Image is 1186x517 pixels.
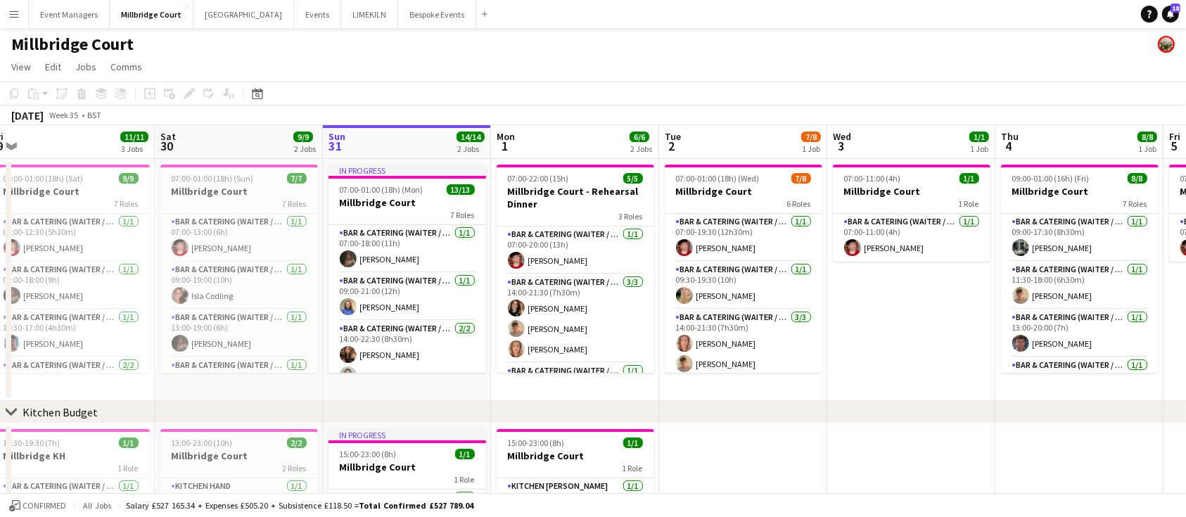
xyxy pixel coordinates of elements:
[329,130,345,143] span: Sun
[457,132,485,142] span: 14/14
[665,214,822,262] app-card-role: Bar & Catering (Waiter / waitress)1/107:00-19:30 (12h30m)[PERSON_NAME]
[630,132,649,142] span: 6/6
[833,165,990,262] app-job-card: 07:00-11:00 (4h)1/1Millbridge Court1 RoleBar & Catering (Waiter / waitress)1/107:00-11:00 (4h)[PE...
[158,138,176,154] span: 30
[329,165,486,373] app-job-card: In progress07:00-01:00 (18h) (Mon)13/13Millbridge Court7 RolesBar & Catering (Waiter / waitress)1...
[623,173,643,184] span: 5/5
[665,262,822,309] app-card-role: Bar & Catering (Waiter / waitress)1/109:30-19:30 (10h)[PERSON_NAME]
[451,210,475,220] span: 7 Roles
[121,143,148,154] div: 3 Jobs
[326,138,345,154] span: 31
[1001,165,1159,373] app-job-card: 09:00-01:00 (16h) (Fri)8/8Millbridge Court7 RolesBar & Catering (Waiter / waitress)1/109:00-17:30...
[969,132,989,142] span: 1/1
[294,1,341,28] button: Events
[1001,309,1159,357] app-card-role: Bar & Catering (Waiter / waitress)1/113:00-20:00 (7h)[PERSON_NAME]
[23,405,98,419] div: Kitchen Budget
[623,463,643,473] span: 1 Role
[1001,214,1159,262] app-card-role: Bar & Catering (Waiter / waitress)1/109:00-17:30 (8h30m)[PERSON_NAME]
[630,143,652,154] div: 2 Jobs
[110,1,193,28] button: Millbridge Court
[329,429,486,440] div: In progress
[45,60,61,73] span: Edit
[340,449,397,459] span: 15:00-23:00 (8h)
[1001,185,1159,198] h3: Millbridge Court
[1123,198,1147,209] span: 7 Roles
[1162,6,1179,23] a: 18
[1001,130,1019,143] span: Thu
[497,165,654,373] div: 07:00-22:00 (15h)5/5Millbridge Court - Rehearsal Dinner3 RolesBar & Catering (Waiter / waitress)1...
[359,500,473,511] span: Total Confirmed £527 789.04
[1128,173,1147,184] span: 8/8
[497,130,515,143] span: Mon
[457,143,484,154] div: 2 Jobs
[497,185,654,210] h3: Millbridge Court - Rehearsal Dinner
[283,198,307,209] span: 7 Roles
[676,173,760,184] span: 07:00-01:00 (18h) (Wed)
[23,501,66,511] span: Confirmed
[665,165,822,373] app-job-card: 07:00-01:00 (18h) (Wed)7/8Millbridge Court6 RolesBar & Catering (Waiter / waitress)1/107:00-19:30...
[126,500,473,511] div: Salary £527 165.34 + Expenses £505.20 + Subsistence £118.50 =
[329,165,486,176] div: In progress
[87,110,101,120] div: BST
[833,130,851,143] span: Wed
[831,138,851,154] span: 3
[495,138,515,154] span: 1
[959,198,979,209] span: 1 Role
[75,60,96,73] span: Jobs
[294,143,316,154] div: 2 Jobs
[497,274,654,363] app-card-role: Bar & Catering (Waiter / waitress)3/314:00-21:30 (7h30m)[PERSON_NAME][PERSON_NAME][PERSON_NAME]
[454,474,475,485] span: 1 Role
[4,173,84,184] span: 07:00-01:00 (18h) (Sat)
[172,173,254,184] span: 07:00-01:00 (18h) (Sun)
[160,309,318,357] app-card-role: Bar & Catering (Waiter / waitress)1/113:00-19:00 (6h)[PERSON_NAME]
[160,449,318,462] h3: Millbridge Court
[329,273,486,321] app-card-role: Bar & Catering (Waiter / waitress)1/109:00-21:00 (12h)[PERSON_NAME]
[791,173,811,184] span: 7/8
[508,173,569,184] span: 07:00-22:00 (15h)
[4,438,60,448] span: 12:30-19:30 (7h)
[619,211,643,222] span: 3 Roles
[1158,36,1175,53] app-user-avatar: Staffing Manager
[341,1,398,28] button: LIMEKILN
[110,60,142,73] span: Comms
[329,321,486,389] app-card-role: Bar & Catering (Waiter / waitress)2/214:00-22:30 (8h30m)[PERSON_NAME][GEOGRAPHIC_DATA]
[172,438,233,448] span: 13:00-23:00 (10h)
[623,438,643,448] span: 1/1
[29,1,110,28] button: Event Managers
[1001,262,1159,309] app-card-role: Bar & Catering (Waiter / waitress)1/111:30-18:00 (6h30m)[PERSON_NAME]
[11,34,134,55] h1: Millbridge Court
[802,143,820,154] div: 1 Job
[293,132,313,142] span: 9/9
[833,214,990,262] app-card-role: Bar & Catering (Waiter / waitress)1/107:00-11:00 (4h)[PERSON_NAME]
[287,173,307,184] span: 7/7
[329,196,486,209] h3: Millbridge Court
[105,58,148,76] a: Comms
[497,226,654,274] app-card-role: Bar & Catering (Waiter / waitress)1/107:00-20:00 (13h)[PERSON_NAME]
[340,184,423,195] span: 07:00-01:00 (18h) (Mon)
[160,165,318,373] app-job-card: 07:00-01:00 (18h) (Sun)7/7Millbridge Court7 RolesBar & Catering (Waiter / waitress)1/107:00-13:00...
[329,225,486,273] app-card-role: Bar & Catering (Waiter / waitress)1/107:00-18:00 (11h)[PERSON_NAME]
[160,130,176,143] span: Sat
[115,198,139,209] span: 7 Roles
[329,461,486,473] h3: Millbridge Court
[801,132,821,142] span: 7/8
[46,110,82,120] span: Week 35
[118,463,139,473] span: 1 Role
[787,198,811,209] span: 6 Roles
[665,309,822,398] app-card-role: Bar & Catering (Waiter / waitress)3/314:00-21:30 (7h30m)[PERSON_NAME][PERSON_NAME]
[665,130,681,143] span: Tue
[1138,143,1156,154] div: 1 Job
[11,108,44,122] div: [DATE]
[1001,357,1159,405] app-card-role: Bar & Catering (Waiter / waitress)1/113:00-22:00 (9h)
[833,185,990,198] h3: Millbridge Court
[7,498,68,513] button: Confirmed
[398,1,476,28] button: Bespoke Events
[120,132,148,142] span: 11/11
[844,173,901,184] span: 07:00-11:00 (4h)
[11,60,31,73] span: View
